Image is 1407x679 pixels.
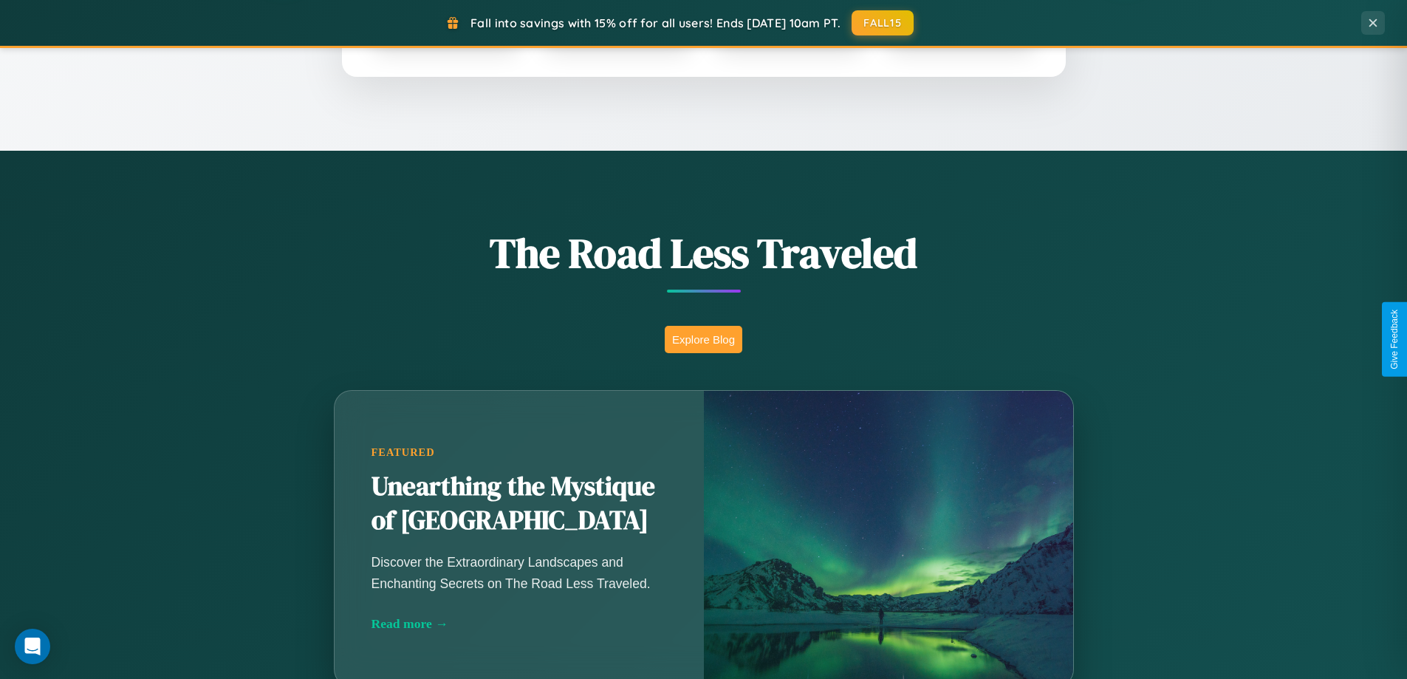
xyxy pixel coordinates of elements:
div: Read more → [372,616,667,632]
button: FALL15 [852,10,914,35]
button: Explore Blog [665,326,742,353]
h2: Unearthing the Mystique of [GEOGRAPHIC_DATA] [372,470,667,538]
div: Featured [372,446,667,459]
div: Open Intercom Messenger [15,629,50,664]
span: Fall into savings with 15% off for all users! Ends [DATE] 10am PT. [470,16,841,30]
h1: The Road Less Traveled [261,225,1147,282]
p: Discover the Extraordinary Landscapes and Enchanting Secrets on The Road Less Traveled. [372,552,667,593]
div: Give Feedback [1389,310,1400,369]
